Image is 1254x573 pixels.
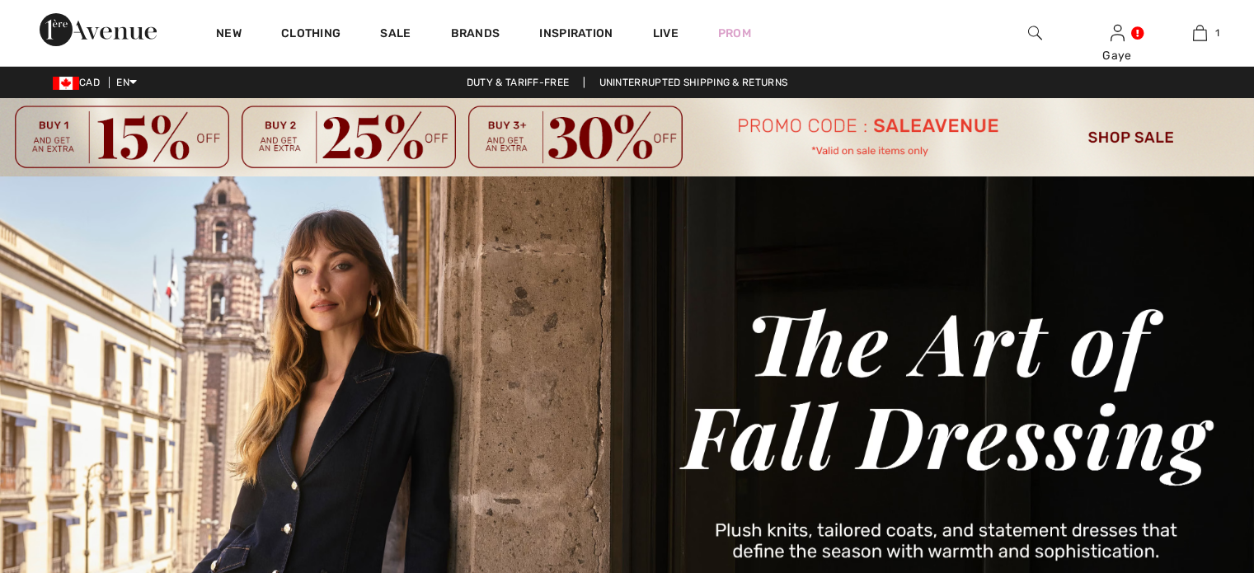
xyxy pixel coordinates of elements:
[53,77,106,88] span: CAD
[1215,26,1219,40] span: 1
[653,25,679,42] a: Live
[1111,23,1125,43] img: My Info
[1028,23,1042,43] img: search the website
[718,25,751,42] a: Prom
[281,26,341,44] a: Clothing
[216,26,242,44] a: New
[380,26,411,44] a: Sale
[1111,25,1125,40] a: Sign In
[40,13,157,46] img: 1ère Avenue
[451,26,500,44] a: Brands
[1193,23,1207,43] img: My Bag
[1077,47,1158,64] div: Gaye
[53,77,79,90] img: Canadian Dollar
[1159,23,1240,43] a: 1
[116,77,137,88] span: EN
[539,26,613,44] span: Inspiration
